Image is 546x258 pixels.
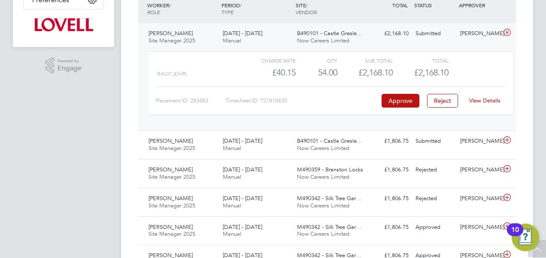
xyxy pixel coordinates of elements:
span: M490342 - Silk Tree Gar… [297,195,361,202]
div: QTY [296,55,337,66]
a: View Details [469,97,500,104]
div: Charge rate [240,55,296,66]
div: £40.15 [240,66,296,80]
div: Sub Total [337,55,393,66]
span: ROLE [147,9,160,15]
div: [PERSON_NAME] [457,134,501,148]
img: lovell-logo-retina.png [34,18,93,32]
div: Submitted [412,134,457,148]
span: Manual [223,202,241,209]
a: Go to home page [23,18,104,32]
a: Powered byEngage [45,57,82,74]
span: [DATE] - [DATE] [223,30,262,37]
span: Engage [58,65,82,72]
span: Site Manager 2025 [149,37,195,44]
span: VENDOR [296,9,317,15]
span: £2,168.10 [414,67,449,78]
span: Site Manager 2025 [149,230,195,237]
button: Approve [382,94,419,108]
span: Manual [223,230,241,237]
span: Site Manager 2025 [149,144,195,152]
span: B490101 - Castle Gresle… [297,30,362,37]
span: [DATE] - [DATE] [223,223,262,231]
span: / [306,2,308,9]
div: £1,806.75 [367,192,412,206]
span: [PERSON_NAME] [149,223,193,231]
div: [PERSON_NAME] [457,220,501,234]
span: Now Careers Limited [297,173,349,180]
div: Submitted [412,27,457,41]
span: Manual [223,144,241,152]
span: [PERSON_NAME] [149,166,193,173]
div: 10 [511,230,519,241]
div: [PERSON_NAME] [457,27,501,41]
span: [PERSON_NAME] [149,137,193,144]
span: Site Manager 2025 [149,202,195,209]
div: Rejected [412,163,457,177]
span: / [240,2,242,9]
button: Reject [427,94,458,108]
div: Placement ID: 283483 [155,94,225,108]
span: Manual [223,173,241,180]
span: [PERSON_NAME] [149,195,193,202]
span: Site Manager 2025 [149,173,195,180]
span: [DATE] - [DATE] [223,195,262,202]
div: £1,806.75 [367,163,412,177]
div: [PERSON_NAME] [457,192,501,206]
div: £2,168.10 [337,66,393,80]
span: basic (£/HR) [157,71,187,77]
div: Timesheet ID: TS1810435 [225,94,379,108]
button: Open Resource Center, 10 new notifications [512,224,539,251]
div: £1,806.75 [367,220,412,234]
span: TOTAL [392,2,408,9]
div: £1,806.75 [367,134,412,148]
span: [DATE] - [DATE] [223,166,262,173]
span: [PERSON_NAME] [149,30,193,37]
div: £2,168.10 [367,27,412,41]
div: [PERSON_NAME] [457,163,501,177]
span: Now Careers Limited [297,202,349,209]
span: Manual [223,37,241,44]
span: TYPE [221,9,234,15]
div: Approved [412,220,457,234]
span: [DATE] - [DATE] [223,137,262,144]
span: M490359 - Branston Locks [297,166,363,173]
span: Now Careers Limited [297,37,349,44]
span: Now Careers Limited [297,144,349,152]
div: Total [393,55,448,66]
span: Now Careers Limited [297,230,349,237]
span: M490342 - Silk Tree Gar… [297,223,361,231]
span: B490101 - Castle Gresle… [297,137,362,144]
span: / [169,2,171,9]
div: Rejected [412,192,457,206]
div: 54.00 [296,66,337,80]
span: Powered by [58,57,82,65]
